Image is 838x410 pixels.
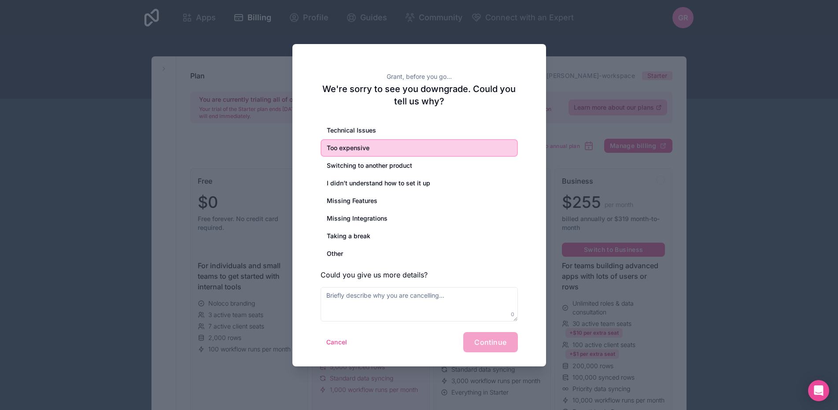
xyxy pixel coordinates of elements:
div: Open Intercom Messenger [808,380,829,401]
div: Other [321,245,518,262]
div: I didn’t understand how to set it up [321,174,518,192]
h2: We're sorry to see you downgrade. Could you tell us why? [321,83,518,107]
div: Taking a break [321,227,518,245]
h2: Grant, before you go... [321,72,518,81]
button: Cancel [321,335,353,349]
div: Switching to another product [321,157,518,174]
h3: Could you give us more details? [321,270,518,280]
div: Technical Issues [321,122,518,139]
div: Missing Integrations [321,210,518,227]
div: Too expensive [321,139,518,157]
div: Missing Features [321,192,518,210]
